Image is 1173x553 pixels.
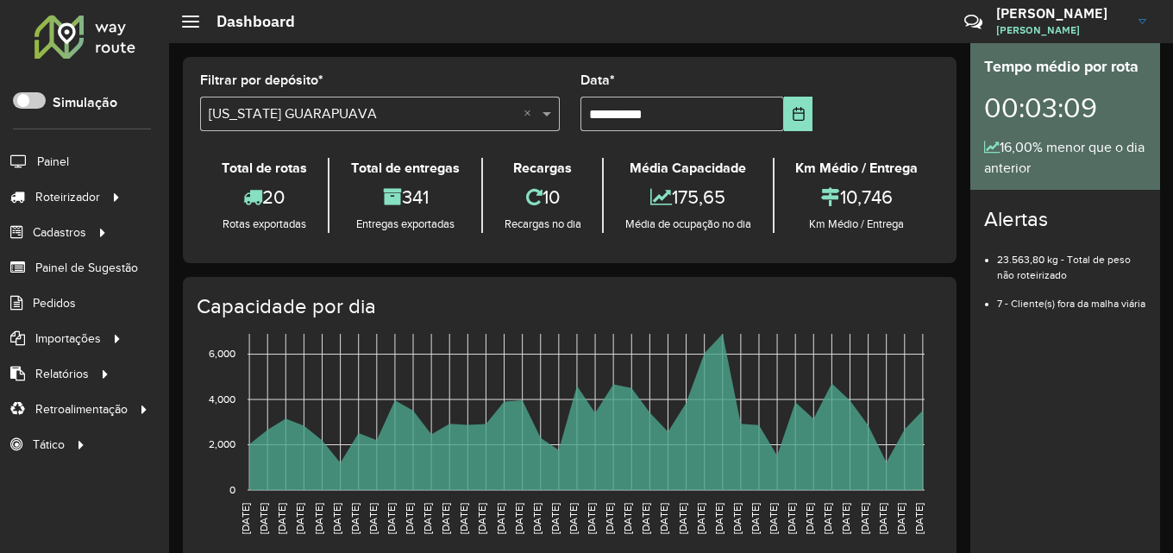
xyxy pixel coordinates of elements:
[513,503,524,534] text: [DATE]
[204,179,323,216] div: 20
[200,70,323,91] label: Filtrar por depósito
[440,503,451,534] text: [DATE]
[997,239,1146,283] li: 23.563,80 kg - Total de peso não roteirizado
[531,503,543,534] text: [DATE]
[349,503,361,534] text: [DATE]
[859,503,870,534] text: [DATE]
[386,503,397,534] text: [DATE]
[779,216,935,233] div: Km Médio / Entrega
[996,22,1126,38] span: [PERSON_NAME]
[313,503,324,534] text: [DATE]
[199,12,295,31] h2: Dashboard
[35,365,89,383] span: Relatórios
[997,283,1146,311] li: 7 - Cliente(s) fora da malha viária
[53,92,117,113] label: Simulação
[422,503,433,534] text: [DATE]
[580,70,615,91] label: Data
[750,503,761,534] text: [DATE]
[984,55,1146,79] div: Tempo médio por rota
[804,503,815,534] text: [DATE]
[779,158,935,179] div: Km Médio / Entrega
[367,503,379,534] text: [DATE]
[549,503,561,534] text: [DATE]
[604,503,615,534] text: [DATE]
[622,503,633,534] text: [DATE]
[204,216,323,233] div: Rotas exportadas
[404,503,415,534] text: [DATE]
[586,503,597,534] text: [DATE]
[294,503,305,534] text: [DATE]
[984,79,1146,137] div: 00:03:09
[276,503,287,534] text: [DATE]
[731,503,743,534] text: [DATE]
[779,179,935,216] div: 10,746
[209,349,235,360] text: 6,000
[37,153,69,171] span: Painel
[209,393,235,405] text: 4,000
[984,137,1146,179] div: 16,00% menor que o dia anterior
[334,216,476,233] div: Entregas exportadas
[331,503,342,534] text: [DATE]
[240,503,251,534] text: [DATE]
[786,503,797,534] text: [DATE]
[984,207,1146,232] h4: Alertas
[695,503,706,534] text: [DATE]
[487,158,598,179] div: Recargas
[334,158,476,179] div: Total de entregas
[209,439,235,450] text: 2,000
[35,259,138,277] span: Painel de Sugestão
[258,503,269,534] text: [DATE]
[229,484,235,495] text: 0
[35,330,101,348] span: Importações
[204,158,323,179] div: Total de rotas
[955,3,992,41] a: Contato Rápido
[877,503,888,534] text: [DATE]
[840,503,851,534] text: [DATE]
[568,503,579,534] text: [DATE]
[35,188,100,206] span: Roteirizador
[458,503,469,534] text: [DATE]
[677,503,688,534] text: [DATE]
[996,5,1126,22] h3: [PERSON_NAME]
[608,216,768,233] div: Média de ocupação no dia
[713,503,724,534] text: [DATE]
[487,179,598,216] div: 10
[476,503,487,534] text: [DATE]
[495,503,506,534] text: [DATE]
[608,179,768,216] div: 175,65
[35,400,128,418] span: Retroalimentação
[913,503,925,534] text: [DATE]
[334,179,476,216] div: 341
[895,503,906,534] text: [DATE]
[33,294,76,312] span: Pedidos
[197,294,939,319] h4: Capacidade por dia
[640,503,651,534] text: [DATE]
[784,97,812,131] button: Choose Date
[768,503,779,534] text: [DATE]
[658,503,669,534] text: [DATE]
[608,158,768,179] div: Média Capacidade
[33,436,65,454] span: Tático
[822,503,833,534] text: [DATE]
[33,223,86,242] span: Cadastros
[487,216,598,233] div: Recargas no dia
[524,104,538,124] span: Clear all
